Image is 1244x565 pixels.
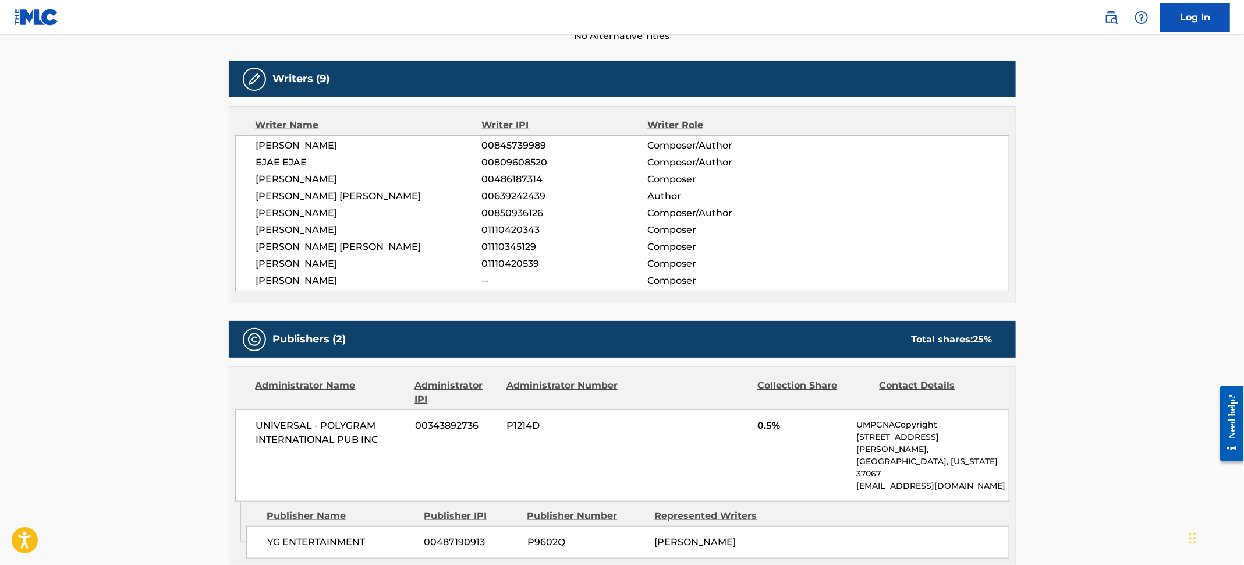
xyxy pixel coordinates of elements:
h5: Writers (9) [273,72,330,86]
span: 00343892736 [415,419,498,433]
span: 01110420539 [481,257,647,271]
div: Help [1130,6,1153,29]
span: P9602Q [527,535,646,549]
span: YG ENTERTAINMENT [267,535,416,549]
span: Composer [647,274,798,288]
img: Publishers [247,333,261,347]
div: Writer Name [256,118,482,132]
span: Composer/Author [647,156,798,169]
span: [PERSON_NAME] [256,223,482,237]
span: Composer [647,223,798,237]
div: Collection Share [757,379,870,407]
span: 01110345129 [481,240,647,254]
span: Composer [647,240,798,254]
span: -- [481,274,647,288]
iframe: Chat Widget [1186,509,1244,565]
span: 00486187314 [481,172,647,186]
div: Publisher Name [267,509,415,523]
div: Writer IPI [481,118,647,132]
div: Total shares: [912,333,993,347]
div: Writer Role [647,118,798,132]
div: Contact Details [880,379,993,407]
span: Author [647,189,798,203]
div: Administrator Number [506,379,619,407]
p: [GEOGRAPHIC_DATA], [US_STATE] 37067 [856,455,1008,480]
span: Composer [647,172,798,186]
span: [PERSON_NAME] [256,139,482,153]
span: Composer [647,257,798,271]
span: 00809608520 [481,156,647,169]
span: 00639242439 [481,189,647,203]
img: help [1135,10,1149,24]
span: 01110420343 [481,223,647,237]
span: 00850936126 [481,206,647,220]
span: [PERSON_NAME] [PERSON_NAME] [256,189,482,203]
span: [PERSON_NAME] [256,206,482,220]
span: No Alternative Titles [229,29,1016,43]
span: 00487190913 [424,535,519,549]
p: [EMAIL_ADDRESS][DOMAIN_NAME] [856,480,1008,492]
span: Composer/Author [647,139,798,153]
span: [PERSON_NAME] [256,257,482,271]
div: Administrator IPI [415,379,498,407]
span: [PERSON_NAME] [PERSON_NAME] [256,240,482,254]
span: 00845739989 [481,139,647,153]
div: Drag [1189,521,1196,556]
span: EJAE EJAE [256,156,482,169]
div: Administrator Name [256,379,406,407]
a: Log In [1160,3,1230,32]
div: Represented Writers [655,509,774,523]
iframe: Resource Center [1211,377,1244,471]
span: [PERSON_NAME] [256,274,482,288]
h5: Publishers (2) [273,333,346,346]
div: Publisher IPI [424,509,519,523]
span: [PERSON_NAME] [655,536,736,548]
span: 0.5% [757,419,848,433]
span: 25 % [973,334,993,345]
img: search [1104,10,1118,24]
span: Composer/Author [647,206,798,220]
span: [PERSON_NAME] [256,172,482,186]
a: Public Search [1100,6,1123,29]
span: P1214D [506,419,619,433]
p: UMPGNACopyright [856,419,1008,431]
span: UNIVERSAL - POLYGRAM INTERNATIONAL PUB INC [256,419,407,447]
p: [STREET_ADDRESS][PERSON_NAME], [856,431,1008,455]
div: Publisher Number [527,509,646,523]
img: MLC Logo [14,9,59,26]
img: Writers [247,72,261,86]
